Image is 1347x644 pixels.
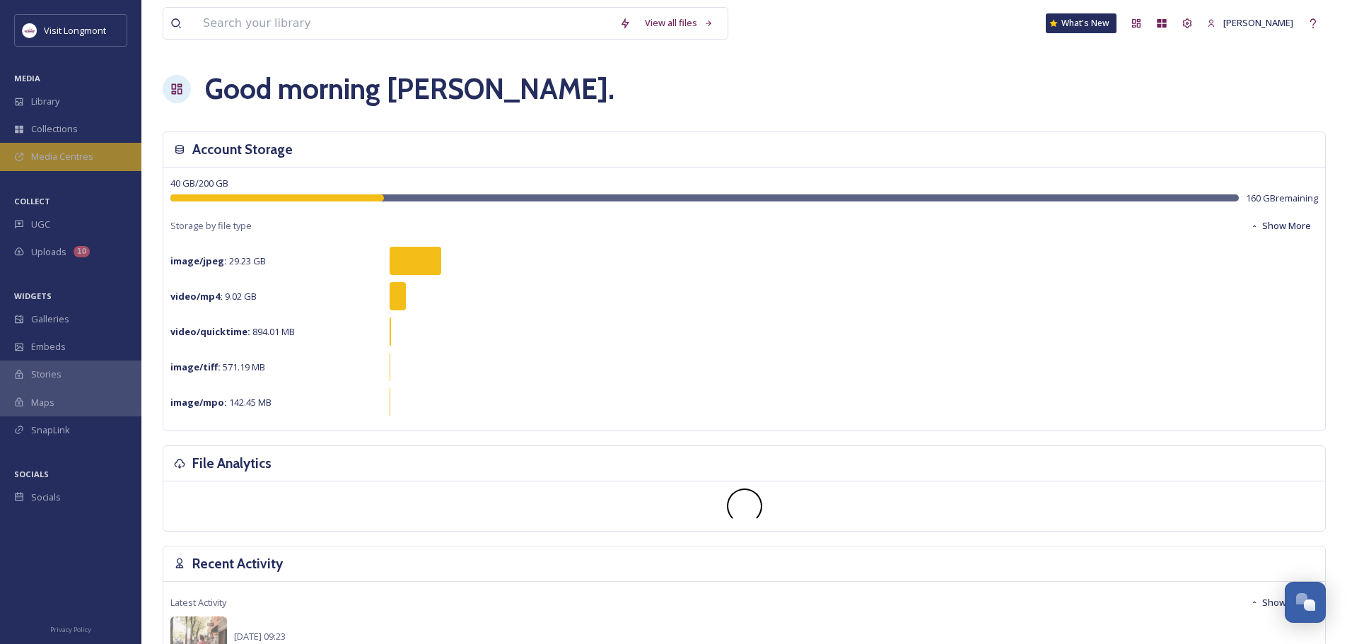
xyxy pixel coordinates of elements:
span: Library [31,95,59,108]
span: SnapLink [31,423,70,437]
span: [PERSON_NAME] [1223,16,1293,29]
span: Visit Longmont [44,24,106,37]
span: Embeds [31,340,66,353]
a: [PERSON_NAME] [1200,9,1300,37]
strong: image/tiff : [170,361,221,373]
strong: image/mpo : [170,396,227,409]
button: Show More [1243,589,1318,616]
span: Media Centres [31,150,93,163]
span: UGC [31,218,50,231]
span: Stories [31,368,62,381]
span: Uploads [31,245,66,259]
a: Privacy Policy [50,620,91,637]
span: WIDGETS [14,291,52,301]
span: 29.23 GB [170,254,266,267]
button: Open Chat [1285,582,1326,623]
input: Search your library [196,8,612,39]
span: Maps [31,396,54,409]
h3: File Analytics [192,453,272,474]
h3: Recent Activity [192,554,283,574]
div: 10 [74,246,90,257]
button: Show More [1243,212,1318,240]
img: longmont.jpg [23,23,37,37]
span: 9.02 GB [170,290,257,303]
span: [DATE] 09:23 [234,630,286,643]
span: SOCIALS [14,469,49,479]
span: Storage by file type [170,219,252,233]
span: 160 GB remaining [1246,192,1318,205]
span: Privacy Policy [50,625,91,634]
strong: video/quicktime : [170,325,250,338]
h3: Account Storage [192,139,293,160]
span: 894.01 MB [170,325,295,338]
span: COLLECT [14,196,50,206]
span: Collections [31,122,78,136]
a: View all files [638,9,721,37]
span: MEDIA [14,73,40,83]
span: Socials [31,491,61,504]
span: 142.45 MB [170,396,272,409]
span: Galleries [31,312,69,326]
strong: video/mp4 : [170,290,223,303]
a: What's New [1046,13,1116,33]
strong: image/jpeg : [170,254,227,267]
span: 571.19 MB [170,361,265,373]
h1: Good morning [PERSON_NAME] . [205,68,614,110]
span: Latest Activity [170,596,226,609]
span: 40 GB / 200 GB [170,177,228,189]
